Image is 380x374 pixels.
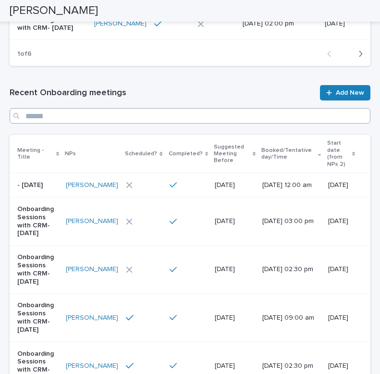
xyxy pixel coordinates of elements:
[10,173,370,198] tr: - [DATE][PERSON_NAME] [DATE][DATE] 12:00 am[DATE]
[66,217,118,225] a: [PERSON_NAME]
[66,181,118,189] a: [PERSON_NAME]
[215,362,255,370] p: [DATE]
[328,265,355,274] p: [DATE]
[262,181,320,189] p: [DATE] 12:00 am
[10,87,314,99] h1: Recent Onboarding meetings
[328,217,355,225] p: [DATE]
[328,314,355,322] p: [DATE]
[243,20,317,28] p: [DATE] 02:00 pm
[10,8,370,40] tr: Onboarding Sessions with CRM- [DATE][PERSON_NAME] [DATE] 02:00 pm[DATE]
[10,42,39,66] p: 1 of 6
[125,149,157,159] p: Scheduled?
[10,4,98,18] h2: [PERSON_NAME]
[215,265,255,274] p: [DATE]
[327,138,350,170] p: Start date (from NPs 2)
[214,142,250,166] p: Suggested Meeting Before
[325,20,355,28] p: [DATE]
[66,314,118,322] a: [PERSON_NAME]
[17,181,58,189] p: - [DATE]
[215,217,255,225] p: [DATE]
[10,198,370,246] tr: Onboarding Sessions with CRM- [DATE][PERSON_NAME] [DATE][DATE] 03:00 pm[DATE]
[17,301,58,334] p: Onboarding Sessions with CRM- [DATE]
[262,217,320,225] p: [DATE] 03:00 pm
[17,205,58,237] p: Onboarding Sessions with CRM- [DATE]
[65,149,76,159] p: NPs
[328,362,355,370] p: [DATE]
[66,362,118,370] a: [PERSON_NAME]
[345,50,370,58] button: Next
[17,145,54,163] p: Meeting - Title
[261,145,316,163] p: Booked/Tentative day/Time
[320,85,370,100] a: Add New
[336,89,364,96] span: Add New
[169,149,203,159] p: Completed?
[17,253,58,286] p: Onboarding Sessions with CRM- [DATE]
[328,181,355,189] p: [DATE]
[10,294,370,342] tr: Onboarding Sessions with CRM- [DATE][PERSON_NAME] [DATE][DATE] 09:00 am[DATE]
[262,362,320,370] p: [DATE] 02:30 pm
[215,314,255,322] p: [DATE]
[94,20,147,28] a: [PERSON_NAME]
[17,16,86,32] p: Onboarding Sessions with CRM- [DATE]
[262,265,320,274] p: [DATE] 02:30 pm
[319,50,345,58] button: Back
[66,265,118,274] a: [PERSON_NAME]
[10,246,370,294] tr: Onboarding Sessions with CRM- [DATE][PERSON_NAME] [DATE][DATE] 02:30 pm[DATE]
[262,314,320,322] p: [DATE] 09:00 am
[215,181,255,189] p: [DATE]
[10,108,370,124] input: Search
